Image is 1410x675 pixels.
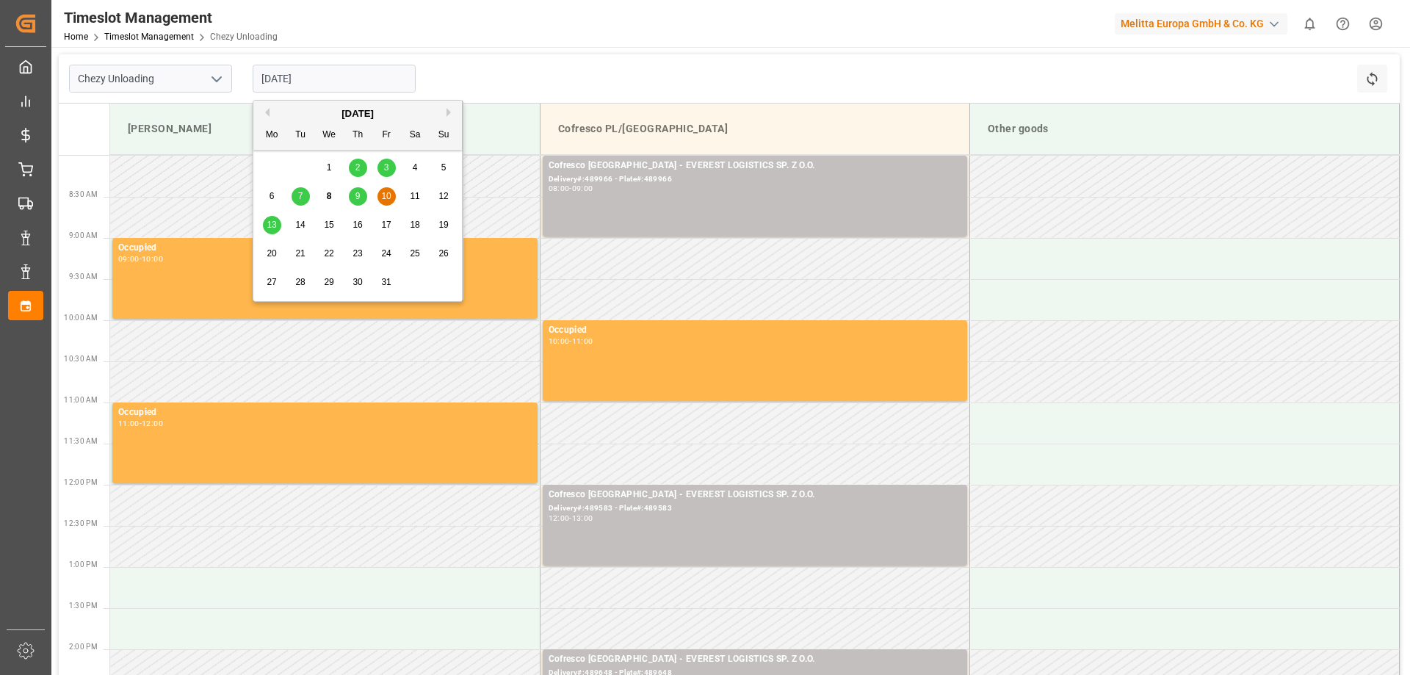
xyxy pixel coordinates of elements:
span: 20 [267,248,276,259]
div: Choose Tuesday, October 28th, 2025 [292,273,310,292]
div: We [320,126,339,145]
div: 08:00 [549,185,570,192]
span: 15 [324,220,333,230]
div: Choose Sunday, October 12th, 2025 [435,187,453,206]
div: Choose Saturday, October 4th, 2025 [406,159,424,177]
div: Mo [263,126,281,145]
div: Choose Friday, October 10th, 2025 [377,187,396,206]
span: 5 [441,162,446,173]
span: 11:00 AM [64,396,98,404]
div: Cofresco [GEOGRAPHIC_DATA] - EVEREST LOGISTICS SP. Z O.O. [549,159,961,173]
div: Occupied [118,241,532,256]
div: 09:00 [118,256,140,262]
div: Choose Tuesday, October 21st, 2025 [292,245,310,263]
span: 29 [324,277,333,287]
div: Choose Wednesday, October 29th, 2025 [320,273,339,292]
div: Choose Tuesday, October 14th, 2025 [292,216,310,234]
span: 1:30 PM [69,602,98,610]
div: Choose Friday, October 31st, 2025 [377,273,396,292]
div: Choose Wednesday, October 1st, 2025 [320,159,339,177]
span: 18 [410,220,419,230]
span: 12:00 PM [64,478,98,486]
div: Choose Thursday, October 30th, 2025 [349,273,367,292]
div: 09:00 [572,185,593,192]
div: Choose Sunday, October 26th, 2025 [435,245,453,263]
span: 23 [352,248,362,259]
div: Choose Sunday, October 19th, 2025 [435,216,453,234]
span: 11 [410,191,419,201]
span: 21 [295,248,305,259]
span: 1 [327,162,332,173]
span: 22 [324,248,333,259]
div: 13:00 [572,515,593,521]
button: Next Month [446,108,455,117]
a: Home [64,32,88,42]
div: Cofresco [GEOGRAPHIC_DATA] - EVEREST LOGISTICS SP. Z O.O. [549,488,961,502]
span: 7 [298,191,303,201]
div: Th [349,126,367,145]
button: show 0 new notifications [1293,7,1326,40]
div: Sa [406,126,424,145]
span: 8:30 AM [69,190,98,198]
div: Choose Friday, October 3rd, 2025 [377,159,396,177]
span: 9:30 AM [69,272,98,281]
div: - [569,338,571,344]
div: Choose Saturday, October 25th, 2025 [406,245,424,263]
span: 19 [438,220,448,230]
div: 11:00 [572,338,593,344]
span: 28 [295,277,305,287]
span: 31 [381,277,391,287]
a: Timeslot Management [104,32,194,42]
span: 9 [355,191,361,201]
button: open menu [205,68,227,90]
div: [PERSON_NAME] [122,115,528,142]
div: Fr [377,126,396,145]
button: Previous Month [261,108,270,117]
div: Su [435,126,453,145]
div: Choose Wednesday, October 8th, 2025 [320,187,339,206]
input: DD.MM.YYYY [253,65,416,93]
div: Delivery#:489966 - Plate#:489966 [549,173,961,186]
div: Choose Monday, October 6th, 2025 [263,187,281,206]
div: Choose Wednesday, October 15th, 2025 [320,216,339,234]
span: 25 [410,248,419,259]
span: 9:00 AM [69,231,98,239]
span: 24 [381,248,391,259]
div: Choose Monday, October 20th, 2025 [263,245,281,263]
div: month 2025-10 [258,154,458,297]
span: 10:30 AM [64,355,98,363]
div: - [140,256,142,262]
div: Timeslot Management [64,7,278,29]
div: Choose Tuesday, October 7th, 2025 [292,187,310,206]
div: - [569,515,571,521]
span: 11:30 AM [64,437,98,445]
input: Type to search/select [69,65,232,93]
span: 4 [413,162,418,173]
button: Melitta Europa GmbH & Co. KG [1115,10,1293,37]
span: 1:00 PM [69,560,98,568]
div: Tu [292,126,310,145]
span: 17 [381,220,391,230]
span: 13 [267,220,276,230]
span: 10 [381,191,391,201]
span: 3 [384,162,389,173]
span: 26 [438,248,448,259]
div: Cofresco [GEOGRAPHIC_DATA] - EVEREST LOGISTICS SP. Z O.O. [549,652,961,667]
span: 10:00 AM [64,314,98,322]
div: Choose Saturday, October 11th, 2025 [406,187,424,206]
div: 12:00 [549,515,570,521]
span: 2:00 PM [69,643,98,651]
div: Choose Thursday, October 23rd, 2025 [349,245,367,263]
div: Choose Thursday, October 16th, 2025 [349,216,367,234]
span: 12:30 PM [64,519,98,527]
div: 10:00 [142,256,163,262]
div: Delivery#:489583 - Plate#:489583 [549,502,961,515]
div: Choose Saturday, October 18th, 2025 [406,216,424,234]
div: 10:00 [549,338,570,344]
div: 11:00 [118,420,140,427]
div: Cofresco PL/[GEOGRAPHIC_DATA] [552,115,958,142]
div: Other goods [982,115,1387,142]
span: 27 [267,277,276,287]
div: 12:00 [142,420,163,427]
span: 12 [438,191,448,201]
